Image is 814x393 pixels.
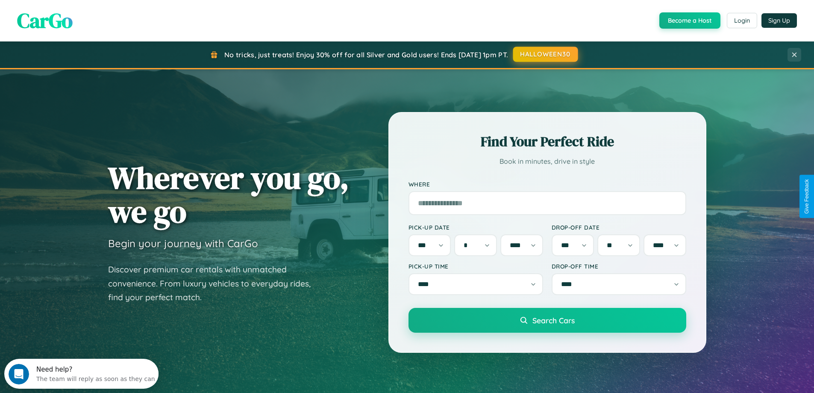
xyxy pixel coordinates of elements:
[408,180,686,188] label: Where
[17,6,73,35] span: CarGo
[659,12,720,29] button: Become a Host
[32,7,151,14] div: Need help?
[108,237,258,250] h3: Begin your journey with CarGo
[108,263,322,304] p: Discover premium car rentals with unmatched convenience. From luxury vehicles to everyday rides, ...
[408,224,543,231] label: Pick-up Date
[552,224,686,231] label: Drop-off Date
[3,3,159,27] div: Open Intercom Messenger
[408,155,686,168] p: Book in minutes, drive in style
[552,263,686,270] label: Drop-off Time
[761,13,797,28] button: Sign Up
[532,316,575,325] span: Search Cars
[513,47,578,62] button: HALLOWEEN30
[224,50,508,59] span: No tricks, just treats! Enjoy 30% off for all Silver and Gold users! Ends [DATE] 1pm PT.
[9,364,29,384] iframe: Intercom live chat
[4,359,159,389] iframe: Intercom live chat discovery launcher
[408,263,543,270] label: Pick-up Time
[804,179,810,214] div: Give Feedback
[727,13,757,28] button: Login
[32,14,151,23] div: The team will reply as soon as they can
[408,132,686,151] h2: Find Your Perfect Ride
[408,308,686,333] button: Search Cars
[108,161,349,228] h1: Wherever you go, we go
